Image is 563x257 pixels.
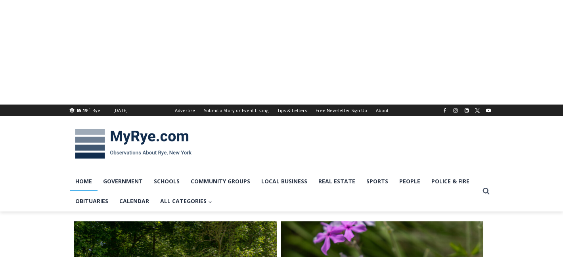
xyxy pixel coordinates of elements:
a: Schools [148,171,185,191]
a: Sports [361,171,394,191]
a: Government [98,171,148,191]
a: Home [70,171,98,191]
a: YouTube [484,106,493,115]
a: Community Groups [185,171,256,191]
a: Facebook [440,106,450,115]
a: Free Newsletter Sign Up [311,105,372,116]
a: Real Estate [313,171,361,191]
nav: Primary Navigation [70,171,479,211]
a: Calendar [114,191,155,211]
button: View Search Form [479,184,493,198]
a: X [473,106,482,115]
img: MyRye.com [70,123,197,164]
a: Local Business [256,171,313,191]
a: Obituaries [70,191,114,211]
span: All Categories [160,197,212,206]
a: About [372,105,393,116]
a: Instagram [451,106,460,115]
div: [DATE] [113,107,128,114]
a: People [394,171,426,191]
a: Police & Fire [426,171,475,191]
nav: Secondary Navigation [170,105,393,116]
a: All Categories [155,191,218,211]
span: F [88,106,90,110]
div: Rye [92,107,100,114]
a: Submit a Story or Event Listing [199,105,273,116]
a: Linkedin [462,106,471,115]
a: Tips & Letters [273,105,311,116]
span: 65.19 [77,107,87,113]
a: Advertise [170,105,199,116]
